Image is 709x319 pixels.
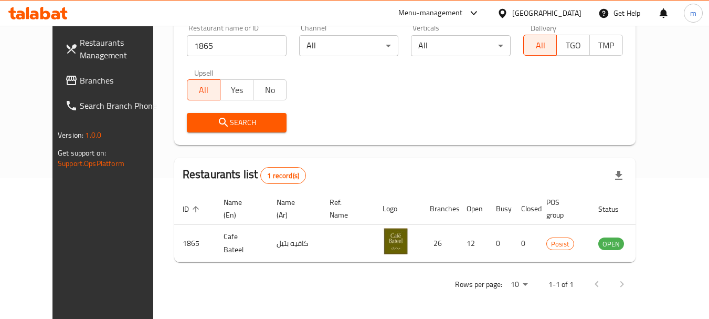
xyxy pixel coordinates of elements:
span: Branches [80,74,163,87]
td: 26 [421,225,458,262]
div: OPEN [598,238,624,250]
div: All [411,35,511,56]
p: 1-1 of 1 [548,278,574,291]
a: Branches [57,68,171,93]
button: Yes [220,79,253,100]
span: Name (Ar) [277,196,309,221]
th: Open [458,193,488,225]
a: Support.OpsPlatform [58,157,124,170]
span: POS group [546,196,577,221]
span: TGO [561,38,586,53]
div: [GEOGRAPHIC_DATA] [512,7,581,19]
a: Restaurants Management [57,30,171,68]
div: Export file [606,163,631,188]
span: Ref. Name [330,196,362,221]
th: Busy [488,193,513,225]
span: No [258,83,282,98]
span: Search Branch Phone [80,99,163,112]
td: 0 [488,225,513,262]
div: Rows per page: [506,277,532,293]
span: 1 record(s) [261,171,305,181]
th: Closed [513,193,538,225]
span: OPEN [598,238,624,250]
div: Menu-management [398,7,463,19]
img: Cafe Bateel [383,228,409,254]
td: Cafe Bateel [215,225,268,262]
h2: Restaurants list [183,167,306,184]
span: Status [598,203,632,215]
button: All [523,35,557,56]
td: كافيه بتيل [268,225,321,262]
td: 0 [513,225,538,262]
button: TGO [556,35,590,56]
span: Posist [547,238,574,250]
a: Search Branch Phone [57,93,171,118]
span: Get support on: [58,146,106,160]
div: All [299,35,399,56]
th: Logo [374,193,421,225]
label: Delivery [531,24,557,32]
th: Branches [421,193,458,225]
label: Upsell [194,69,214,76]
span: Restaurants Management [80,36,163,61]
button: TMP [589,35,623,56]
div: Total records count [260,167,306,184]
span: 1.0.0 [85,128,101,142]
span: All [528,38,553,53]
span: Version: [58,128,83,142]
p: Rows per page: [455,278,502,291]
button: Search [187,113,287,132]
button: No [253,79,287,100]
td: 12 [458,225,488,262]
span: Search [195,116,278,129]
button: All [187,79,220,100]
span: Yes [225,83,249,98]
span: All [192,83,216,98]
input: Search for restaurant name or ID.. [187,35,287,56]
span: TMP [594,38,619,53]
td: 1865 [174,225,215,262]
span: Name (En) [224,196,256,221]
table: enhanced table [174,193,681,262]
span: m [690,7,696,19]
span: ID [183,203,203,215]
